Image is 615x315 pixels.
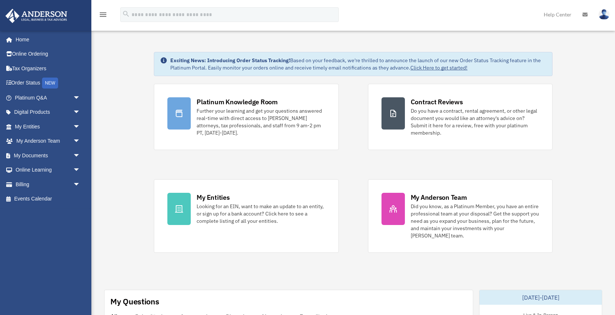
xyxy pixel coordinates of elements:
[5,148,91,163] a: My Documentsarrow_drop_down
[5,134,91,149] a: My Anderson Teamarrow_drop_down
[368,179,553,253] a: My Anderson Team Did you know, as a Platinum Member, you have an entire professional team at your...
[411,97,463,106] div: Contract Reviews
[5,47,91,61] a: Online Ordering
[154,179,338,253] a: My Entities Looking for an EIN, want to make an update to an entity, or sign up for a bank accoun...
[411,107,539,136] div: Do you have a contract, rental agreement, or other legal document you would like an attorney's ad...
[73,177,88,192] span: arrow_drop_down
[99,10,107,19] i: menu
[5,76,91,91] a: Order StatusNEW
[154,84,338,150] a: Platinum Knowledge Room Further your learning and get your questions answered real-time with dire...
[73,119,88,134] span: arrow_drop_down
[5,192,91,206] a: Events Calendar
[5,32,88,47] a: Home
[170,57,290,64] strong: Exciting News: Introducing Order Status Tracking!
[73,163,88,178] span: arrow_drop_down
[73,148,88,163] span: arrow_drop_down
[5,90,91,105] a: Platinum Q&Aarrow_drop_down
[197,193,229,202] div: My Entities
[122,10,130,18] i: search
[5,163,91,177] a: Online Learningarrow_drop_down
[479,290,602,305] div: [DATE]-[DATE]
[411,193,467,202] div: My Anderson Team
[73,90,88,105] span: arrow_drop_down
[73,134,88,149] span: arrow_drop_down
[42,78,58,89] div: NEW
[410,64,467,71] a: Click Here to get started!
[99,13,107,19] a: menu
[599,9,610,20] img: User Pic
[5,119,91,134] a: My Entitiesarrow_drop_down
[73,105,88,120] span: arrow_drop_down
[411,203,539,239] div: Did you know, as a Platinum Member, you have an entire professional team at your disposal? Get th...
[5,177,91,192] a: Billingarrow_drop_down
[5,61,91,76] a: Tax Organizers
[368,84,553,150] a: Contract Reviews Do you have a contract, rental agreement, or other legal document you would like...
[3,9,69,23] img: Anderson Advisors Platinum Portal
[110,296,159,307] div: My Questions
[197,203,325,225] div: Looking for an EIN, want to make an update to an entity, or sign up for a bank account? Click her...
[197,107,325,136] div: Further your learning and get your questions answered real-time with direct access to [PERSON_NAM...
[197,97,278,106] div: Platinum Knowledge Room
[170,57,546,71] div: Based on your feedback, we're thrilled to announce the launch of our new Order Status Tracking fe...
[5,105,91,120] a: Digital Productsarrow_drop_down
